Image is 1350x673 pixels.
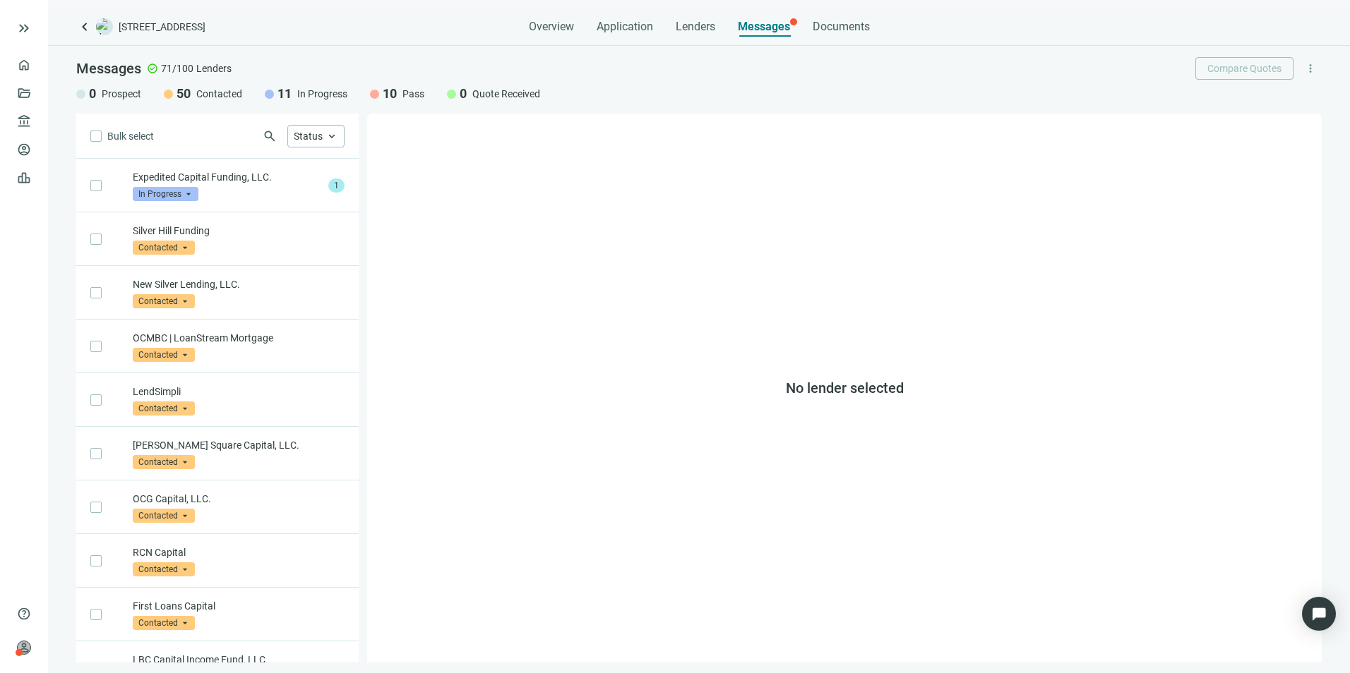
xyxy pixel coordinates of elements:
[133,545,345,559] p: RCN Capital
[738,20,790,33] span: Messages
[133,170,323,184] p: Expedited Capital Funding, LLC.
[196,87,242,101] span: Contacted
[133,331,345,345] p: OCMBC | LoanStream Mortgage
[133,438,345,452] p: [PERSON_NAME] Square Capital, LLC.
[102,87,141,101] span: Prospect
[383,85,397,102] span: 10
[1304,62,1317,75] span: more_vert
[460,85,467,102] span: 0
[402,87,424,101] span: Pass
[133,401,195,416] span: Contacted
[297,87,347,101] span: In Progress
[529,20,574,34] span: Overview
[133,455,195,469] span: Contacted
[133,277,345,291] p: New Silver Lending, LLC.
[107,128,154,144] span: Bulk select
[119,20,205,34] span: [STREET_ADDRESS]
[294,131,323,142] span: Status
[196,61,232,75] span: Lenders
[133,616,195,630] span: Contacted
[1299,57,1322,80] button: more_vert
[367,114,1322,662] div: No lender selected
[76,18,93,35] a: keyboard_arrow_left
[177,85,191,102] span: 50
[133,294,195,308] span: Contacted
[328,178,345,193] span: 1
[133,384,345,399] p: LendSimpli
[133,241,195,255] span: Contacted
[813,20,870,34] span: Documents
[133,599,345,613] p: First Loans Capital
[133,492,345,506] p: OCG Capital, LLC.
[17,114,27,128] span: account_balance
[263,129,277,143] span: search
[96,18,113,35] img: deal-logo
[1195,57,1294,80] button: Compare Quotes
[133,653,345,667] p: LBC Capital Income Fund, LLC.
[325,130,338,143] span: keyboard_arrow_up
[1302,597,1336,631] div: Open Intercom Messenger
[161,61,193,75] span: 71/100
[133,509,195,523] span: Contacted
[676,20,715,34] span: Lenders
[277,85,292,102] span: 11
[133,348,195,362] span: Contacted
[147,63,158,74] span: check_circle
[89,85,96,102] span: 0
[133,187,198,201] span: In Progress
[17,641,31,655] span: person
[133,562,195,576] span: Contacted
[17,607,31,621] span: help
[133,224,345,238] p: Silver Hill Funding
[597,20,653,34] span: Application
[76,60,141,77] span: Messages
[472,87,540,101] span: Quote Received
[16,20,32,37] button: keyboard_double_arrow_right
